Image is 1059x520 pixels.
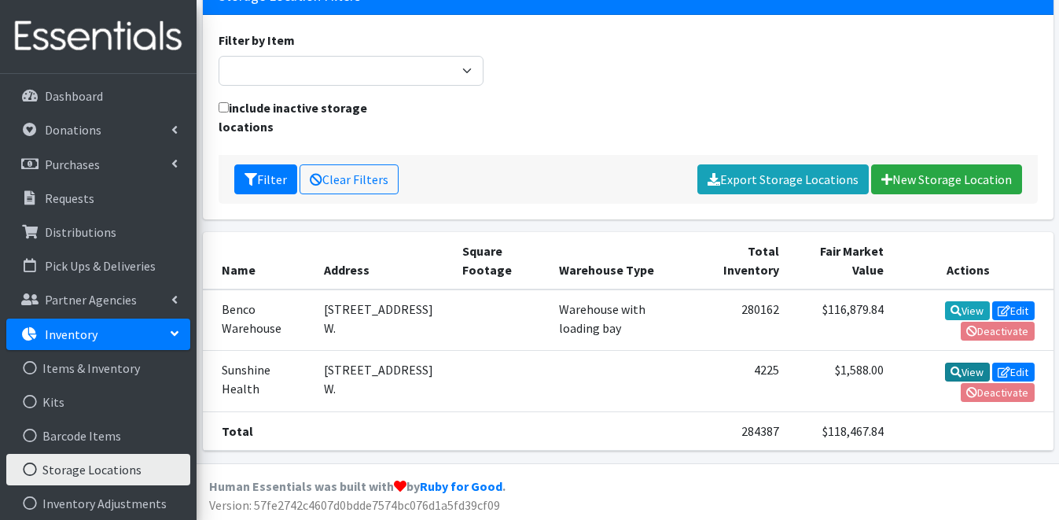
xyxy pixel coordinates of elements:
[789,351,893,411] td: $1,588.00
[6,10,190,63] img: HumanEssentials
[234,164,297,194] button: Filter
[789,411,893,450] td: $118,467.84
[6,114,190,146] a: Donations
[691,351,789,411] td: 4225
[789,290,893,351] td: $116,879.84
[789,232,893,290] th: Fair Market Value
[6,250,190,282] a: Pick Ups & Deliveries
[314,290,452,351] td: [STREET_ADDRESS] W.
[871,164,1022,194] a: New Storage Location
[697,164,869,194] a: Export Storage Locations
[550,290,691,351] td: Warehouse with loading bay
[219,31,295,50] label: Filter by Item
[6,352,190,384] a: Items & Inventory
[45,224,116,240] p: Distributions
[6,319,190,350] a: Inventory
[691,411,789,450] td: 284387
[314,351,452,411] td: [STREET_ADDRESS] W.
[209,478,506,494] strong: Human Essentials was built with by .
[314,232,452,290] th: Address
[203,290,315,351] td: Benco Warehouse
[992,363,1035,382] a: Edit
[6,420,190,452] a: Barcode Items
[6,80,190,112] a: Dashboard
[420,478,502,494] a: Ruby for Good
[550,232,691,290] th: Warehouse Type
[300,164,399,194] a: Clear Filters
[6,149,190,180] a: Purchases
[219,98,414,136] label: include inactive storage locations
[893,232,1053,290] th: Actions
[691,290,789,351] td: 280162
[45,326,97,342] p: Inventory
[945,301,990,320] a: View
[45,157,100,172] p: Purchases
[209,497,500,513] span: Version: 57fe2742c4607d0bdde7574bc076d1a5fd39cf09
[691,232,789,290] th: Total Inventory
[6,284,190,315] a: Partner Agencies
[6,454,190,485] a: Storage Locations
[945,363,990,382] a: View
[222,423,253,439] strong: Total
[6,183,190,214] a: Requests
[45,122,101,138] p: Donations
[992,301,1035,320] a: Edit
[219,102,229,112] input: include inactive storage locations
[6,488,190,519] a: Inventory Adjustments
[45,88,103,104] p: Dashboard
[453,232,550,290] th: Square Footage
[203,351,315,411] td: Sunshine Health
[6,216,190,248] a: Distributions
[6,386,190,418] a: Kits
[45,292,137,308] p: Partner Agencies
[45,258,156,274] p: Pick Ups & Deliveries
[203,232,315,290] th: Name
[45,190,94,206] p: Requests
